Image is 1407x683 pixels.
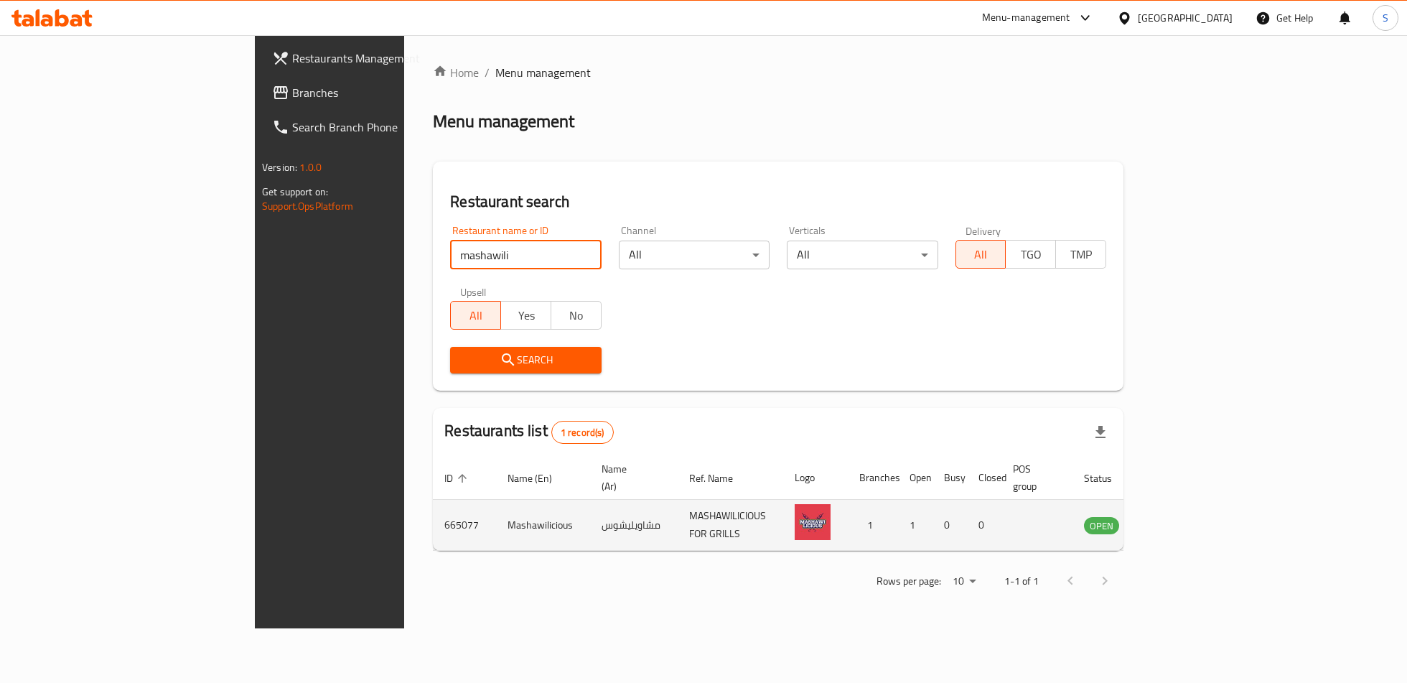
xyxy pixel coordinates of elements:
[261,110,490,144] a: Search Branch Phone
[602,460,660,495] span: Name (Ar)
[262,158,297,177] span: Version:
[507,305,546,326] span: Yes
[932,456,967,500] th: Busy
[450,301,501,330] button: All
[433,456,1197,551] table: enhanced table
[460,287,487,297] label: Upsell
[500,301,551,330] button: Yes
[462,351,589,369] span: Search
[557,305,596,326] span: No
[551,421,614,444] div: Total records count
[1013,460,1055,495] span: POS group
[898,500,932,551] td: 1
[450,241,601,269] input: Search for restaurant name or ID..
[261,41,490,75] a: Restaurants Management
[877,572,941,590] p: Rows per page:
[1084,517,1119,534] div: OPEN
[1062,244,1100,265] span: TMP
[444,420,613,444] h2: Restaurants list
[292,50,478,67] span: Restaurants Management
[962,244,1001,265] span: All
[1084,518,1119,534] span: OPEN
[1084,470,1131,487] span: Status
[898,456,932,500] th: Open
[292,119,478,136] span: Search Branch Phone
[932,500,967,551] td: 0
[299,158,322,177] span: 1.0.0
[457,305,495,326] span: All
[450,347,601,373] button: Search
[495,64,591,81] span: Menu management
[966,226,1001,236] label: Delivery
[1383,10,1388,26] span: S
[444,470,472,487] span: ID
[262,182,328,201] span: Get support on:
[848,456,898,500] th: Branches
[292,84,478,101] span: Branches
[433,64,1123,81] nav: breadcrumb
[261,75,490,110] a: Branches
[1011,244,1050,265] span: TGO
[783,456,848,500] th: Logo
[787,241,938,269] div: All
[552,426,613,440] span: 1 record(s)
[955,240,1006,269] button: All
[967,500,1001,551] td: 0
[450,191,1106,213] h2: Restaurant search
[689,470,752,487] span: Ref. Name
[678,500,783,551] td: MASHAWILICIOUS FOR GRILLS
[262,197,353,215] a: Support.OpsPlatform
[1083,415,1118,450] div: Export file
[982,9,1070,27] div: Menu-management
[1138,10,1233,26] div: [GEOGRAPHIC_DATA]
[590,500,678,551] td: مشاويليشوس
[848,500,898,551] td: 1
[795,504,831,540] img: Mashawilicious
[967,456,1001,500] th: Closed
[1005,240,1056,269] button: TGO
[433,110,574,133] h2: Menu management
[947,571,981,593] div: Rows per page:
[1004,572,1039,590] p: 1-1 of 1
[496,500,590,551] td: Mashawilicious
[1055,240,1106,269] button: TMP
[508,470,571,487] span: Name (En)
[551,301,602,330] button: No
[619,241,770,269] div: All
